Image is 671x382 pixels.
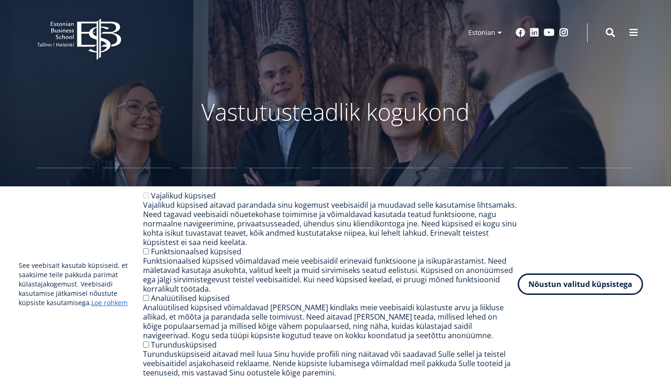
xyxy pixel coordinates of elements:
[103,168,171,205] a: Bakalaureuseõpe
[151,191,216,201] label: Vajalikud küpsised
[143,349,518,377] div: Turundusküpsiseid aitavad meil luua Sinu huvide profiili ning näitavad või saadavad Sulle sellel ...
[514,168,568,205] a: Juhtide koolitus
[544,28,555,37] a: Youtube
[37,168,92,205] a: Gümnaasium
[311,168,373,205] a: Rahvusvaheline kogemus
[143,256,518,293] div: Funktsionaalsed küpsised võimaldavad meie veebisaidil erinevaid funktsioone ja isikupärastamist. ...
[151,293,230,303] label: Analüütilised küpsised
[559,28,568,37] a: Instagram
[579,168,634,205] a: Mikrokraadid
[151,246,241,257] label: Funktsionaalsed küpsised
[19,261,143,307] p: See veebisait kasutab küpsiseid, et saaksime teile pakkuda parimat külastajakogemust. Veebisaidi ...
[143,303,518,340] div: Analüütilised küpsised võimaldavad [PERSON_NAME] kindlaks meie veebisaidi külastuste arvu ja liik...
[181,168,236,205] a: Magistriõpe
[246,168,301,205] a: Vastuvõtt ülikooli
[516,28,525,37] a: Facebook
[448,168,503,205] a: Avatud Ülikool
[143,200,518,247] div: Vajalikud küpsised aitavad parandada sinu kogemust veebisaidil ja muudavad selle kasutamise lihts...
[89,98,582,126] p: Vastutusteadlik kogukond
[383,168,438,205] a: Teadustöö ja doktoriõpe
[518,273,643,295] button: Nõustun valitud küpsistega
[151,340,217,350] label: Turundusküpsised
[530,28,539,37] a: Linkedin
[91,298,128,307] a: Loe rohkem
